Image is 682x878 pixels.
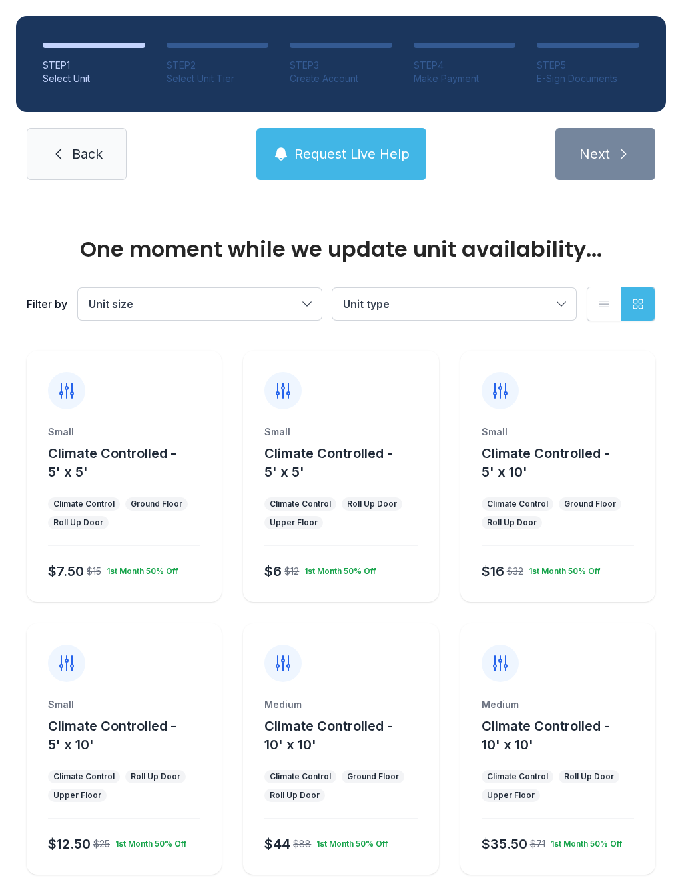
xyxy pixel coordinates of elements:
[290,59,392,72] div: STEP 3
[110,833,186,849] div: 1st Month 50% Off
[507,565,523,578] div: $32
[270,790,320,801] div: Roll Up Door
[53,771,115,782] div: Climate Control
[414,59,516,72] div: STEP 4
[482,718,610,753] span: Climate Controlled - 10' x 10'
[482,835,527,853] div: $35.50
[87,565,101,578] div: $15
[48,562,84,581] div: $7.50
[48,718,176,753] span: Climate Controlled - 5' x 10'
[482,717,650,754] button: Climate Controlled - 10' x 10'
[482,444,650,481] button: Climate Controlled - 5' x 10'
[264,562,282,581] div: $6
[101,561,178,577] div: 1st Month 50% Off
[27,239,655,260] div: One moment while we update unit availability...
[270,517,318,528] div: Upper Floor
[264,444,433,481] button: Climate Controlled - 5' x 5'
[48,444,216,481] button: Climate Controlled - 5' x 5'
[579,145,610,163] span: Next
[482,562,504,581] div: $16
[545,833,622,849] div: 1st Month 50% Off
[48,717,216,754] button: Climate Controlled - 5' x 10'
[564,499,616,509] div: Ground Floor
[264,425,417,439] div: Small
[78,288,322,320] button: Unit size
[131,499,182,509] div: Ground Floor
[264,718,393,753] span: Climate Controlled - 10' x 10'
[537,59,639,72] div: STEP 5
[530,837,545,851] div: $71
[43,72,145,85] div: Select Unit
[299,561,376,577] div: 1st Month 50% Off
[537,72,639,85] div: E-Sign Documents
[294,145,410,163] span: Request Live Help
[482,425,634,439] div: Small
[72,145,103,163] span: Back
[53,790,101,801] div: Upper Floor
[48,698,200,711] div: Small
[89,297,133,311] span: Unit size
[414,72,516,85] div: Make Payment
[482,445,610,480] span: Climate Controlled - 5' x 10'
[487,790,535,801] div: Upper Floor
[343,297,390,311] span: Unit type
[93,837,110,851] div: $25
[27,296,67,312] div: Filter by
[347,771,399,782] div: Ground Floor
[564,771,614,782] div: Roll Up Door
[284,565,299,578] div: $12
[53,499,115,509] div: Climate Control
[167,72,269,85] div: Select Unit Tier
[482,698,634,711] div: Medium
[293,837,311,851] div: $88
[264,717,433,754] button: Climate Controlled - 10' x 10'
[264,835,290,853] div: $44
[48,425,200,439] div: Small
[270,771,331,782] div: Climate Control
[290,72,392,85] div: Create Account
[53,517,103,528] div: Roll Up Door
[264,698,417,711] div: Medium
[311,833,388,849] div: 1st Month 50% Off
[48,445,176,480] span: Climate Controlled - 5' x 5'
[487,517,537,528] div: Roll Up Door
[270,499,331,509] div: Climate Control
[332,288,576,320] button: Unit type
[347,499,397,509] div: Roll Up Door
[487,771,548,782] div: Climate Control
[48,835,91,853] div: $12.50
[523,561,600,577] div: 1st Month 50% Off
[487,499,548,509] div: Climate Control
[264,445,393,480] span: Climate Controlled - 5' x 5'
[167,59,269,72] div: STEP 2
[43,59,145,72] div: STEP 1
[131,771,180,782] div: Roll Up Door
